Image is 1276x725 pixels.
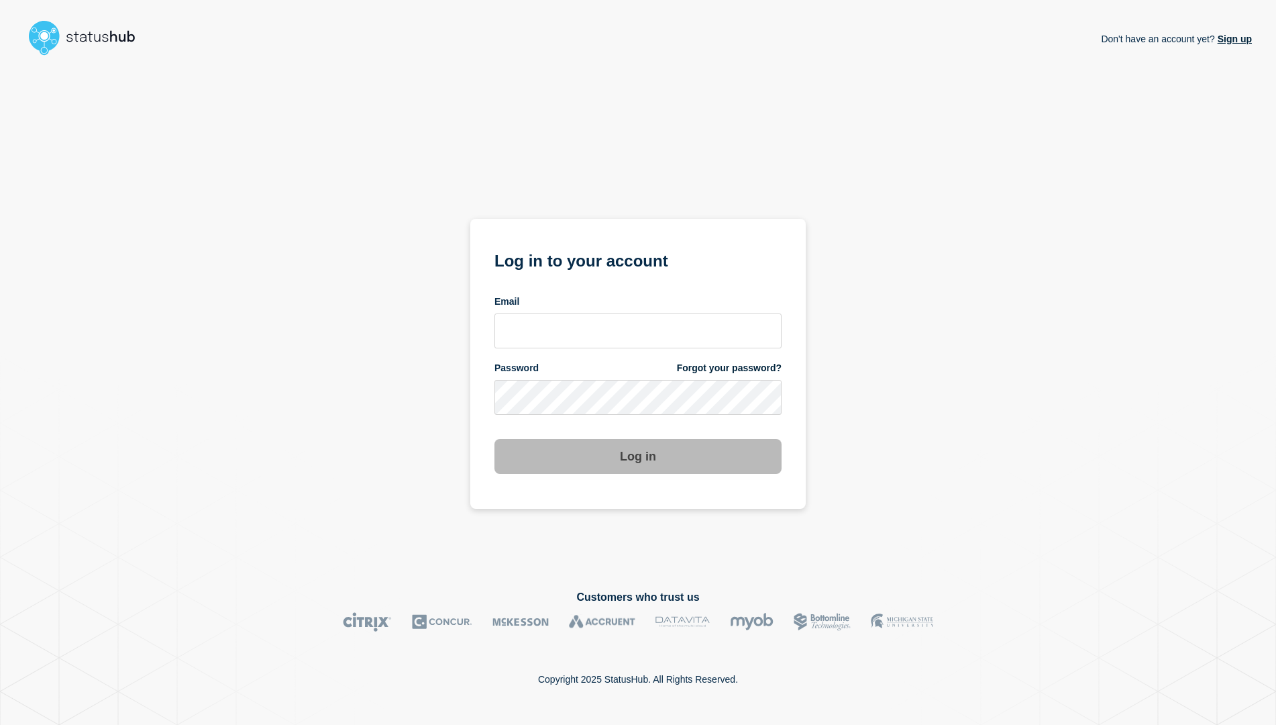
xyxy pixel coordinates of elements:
p: Don't have an account yet? [1101,23,1252,55]
img: Citrix logo [343,612,392,632]
img: MSU logo [871,612,933,632]
h1: Log in to your account [494,247,782,272]
button: Log in [494,439,782,474]
img: Bottomline logo [794,612,851,632]
input: email input [494,313,782,348]
img: Concur logo [412,612,472,632]
img: McKesson logo [492,612,549,632]
span: Email [494,295,519,308]
img: Accruent logo [569,612,635,632]
img: DataVita logo [655,612,710,632]
input: password input [494,380,782,415]
img: StatusHub logo [24,16,152,59]
span: Password [494,362,539,375]
a: Forgot your password? [677,362,782,375]
img: myob logo [730,612,774,632]
a: Sign up [1215,34,1252,44]
h2: Customers who trust us [24,591,1252,603]
p: Copyright 2025 StatusHub. All Rights Reserved. [538,674,738,685]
